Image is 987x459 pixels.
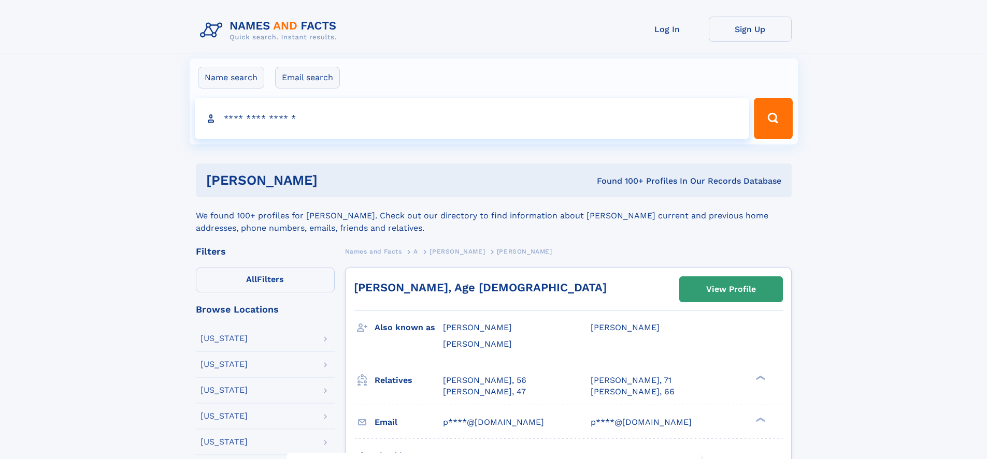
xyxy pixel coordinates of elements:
div: Filters [196,247,335,256]
span: [PERSON_NAME] [443,339,512,349]
label: Name search [198,67,264,88]
div: [US_STATE] [201,360,248,368]
a: View Profile [680,277,782,302]
span: [PERSON_NAME] [443,322,512,332]
a: [PERSON_NAME], 71 [591,375,671,386]
a: A [413,245,418,258]
label: Filters [196,268,335,292]
div: [US_STATE] [201,334,248,343]
a: [PERSON_NAME], 56 [443,375,526,386]
a: Sign Up [709,17,792,42]
div: [US_STATE] [201,386,248,394]
a: [PERSON_NAME], Age [DEMOGRAPHIC_DATA] [354,281,607,294]
h3: Relatives [375,372,443,389]
span: [PERSON_NAME] [591,322,660,332]
input: search input [195,98,750,139]
h1: [PERSON_NAME] [206,174,457,187]
div: View Profile [706,277,756,301]
div: [US_STATE] [201,412,248,420]
span: A [413,248,418,255]
h3: Also known as [375,319,443,336]
button: Search Button [754,98,792,139]
a: [PERSON_NAME] [430,245,485,258]
div: Browse Locations [196,305,335,314]
span: [PERSON_NAME] [430,248,485,255]
label: Email search [275,67,340,88]
div: Found 100+ Profiles In Our Records Database [457,175,781,187]
div: [US_STATE] [201,438,248,446]
span: [PERSON_NAME] [497,248,552,255]
span: All [246,274,257,284]
a: [PERSON_NAME], 47 [443,386,526,397]
a: Names and Facts [345,245,402,258]
div: We found 100+ profiles for [PERSON_NAME]. Check out our directory to find information about [PERS... [196,197,792,234]
a: [PERSON_NAME], 66 [591,386,675,397]
a: Log In [626,17,709,42]
img: Logo Names and Facts [196,17,345,45]
h3: Email [375,413,443,431]
div: ❯ [753,416,766,423]
div: ❯ [753,374,766,381]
